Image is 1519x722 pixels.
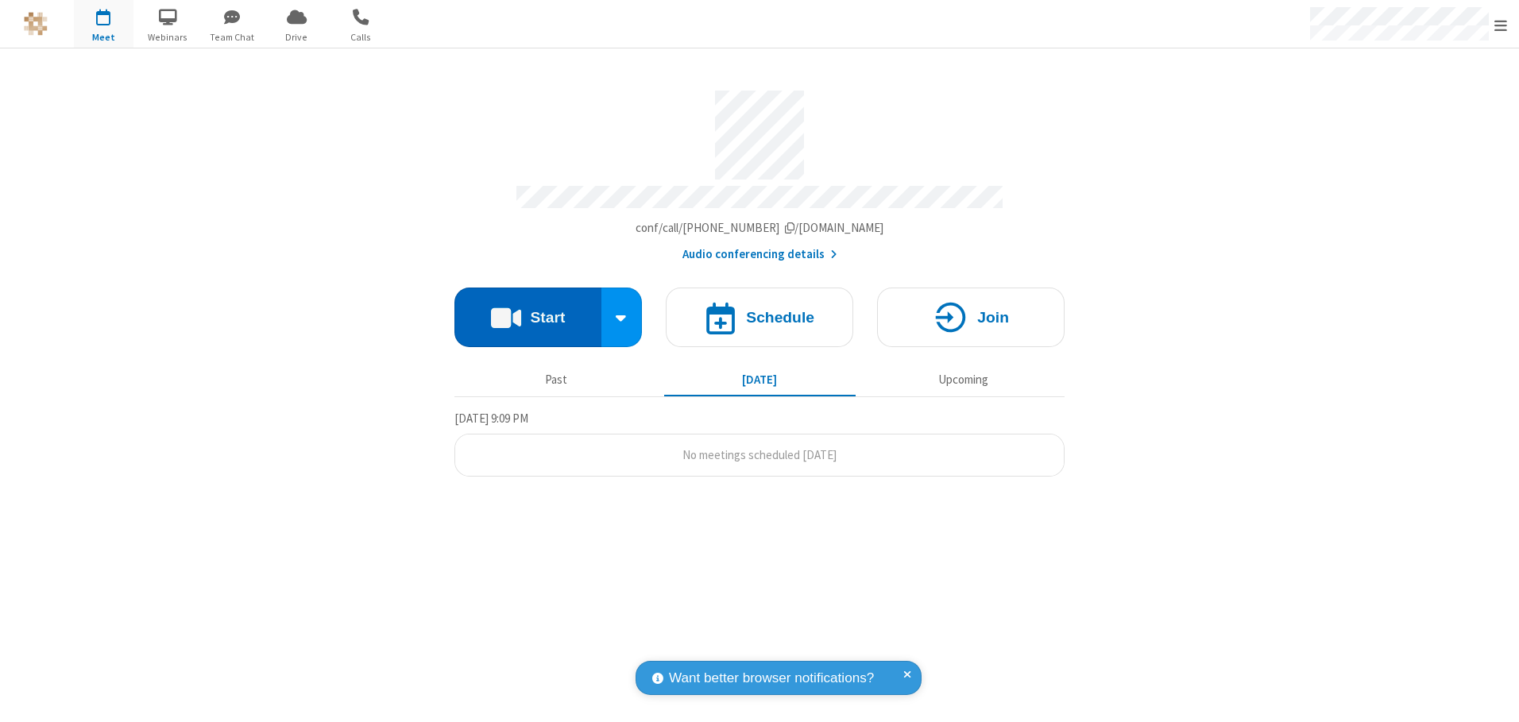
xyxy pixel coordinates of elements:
button: Past [461,365,652,395]
span: Calls [331,30,391,44]
span: Webinars [138,30,198,44]
span: Meet [74,30,133,44]
section: Today's Meetings [454,409,1065,477]
button: Start [454,288,601,347]
button: Upcoming [868,365,1059,395]
span: Want better browser notifications? [669,668,874,689]
h4: Join [977,310,1009,325]
h4: Start [530,310,565,325]
span: No meetings scheduled [DATE] [682,447,837,462]
button: [DATE] [664,365,856,395]
span: Copy my meeting room link [636,220,884,235]
section: Account details [454,79,1065,264]
span: Team Chat [203,30,262,44]
button: Join [877,288,1065,347]
h4: Schedule [746,310,814,325]
button: Schedule [666,288,853,347]
div: Start conference options [601,288,643,347]
span: Drive [267,30,327,44]
span: [DATE] 9:09 PM [454,411,528,426]
button: Copy my meeting room linkCopy my meeting room link [636,219,884,237]
img: QA Selenium DO NOT DELETE OR CHANGE [24,12,48,36]
button: Audio conferencing details [682,245,837,264]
